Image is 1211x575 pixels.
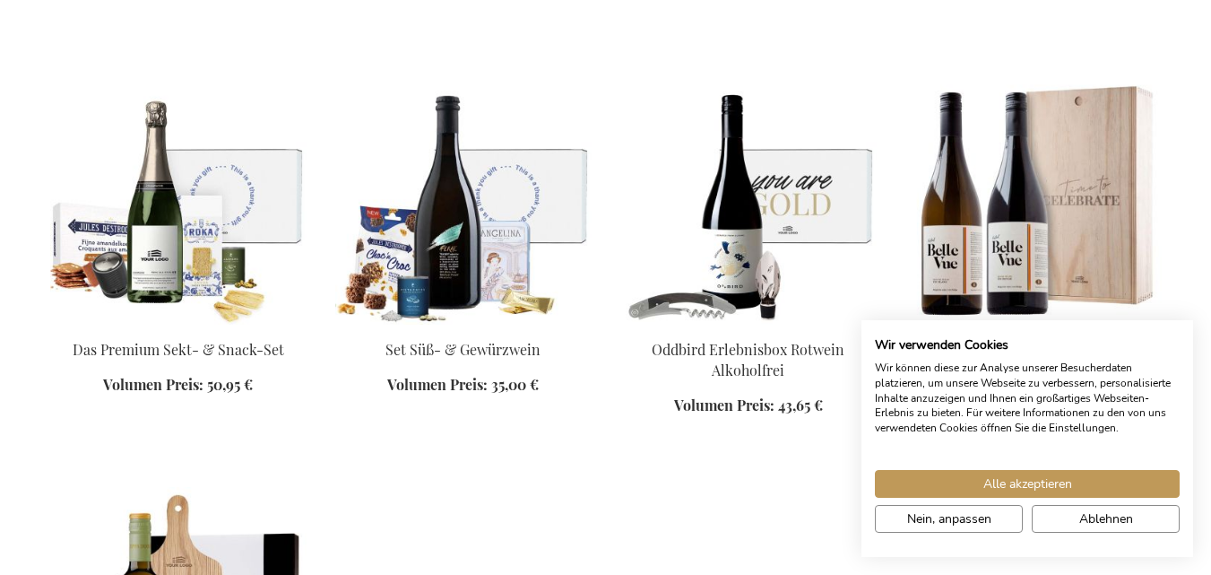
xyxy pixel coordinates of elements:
span: Volumen Preis: [103,375,203,394]
span: 50,95 € [207,375,253,394]
h2: Wir verwenden Cookies [875,337,1180,353]
img: The Premium Bubbles & Bites Set [50,74,307,325]
a: Sweet & Spiced Wine Set [335,318,592,335]
a: Oddbird Erlebnisbox Rotwein Alkoholfrei [652,340,844,379]
img: Sweet & Spiced Wine Set [335,74,592,325]
a: The Premium Bubbles & Bites Set [50,318,307,335]
a: Das Premium Sekt- & Snack-Set [73,340,284,359]
a: Belle Vue Belgischer Wein Duo [905,318,1162,335]
span: 43,65 € [778,396,823,414]
img: Oddbird Non-Alcoholic Red Wine Experience Box [620,74,877,325]
span: Nein, anpassen [907,510,991,528]
a: Volumen Preis: 50,95 € [103,375,253,396]
span: Volumen Preis: [674,396,774,414]
img: Belle Vue Belgischer Wein Duo [905,74,1162,325]
a: Volumen Preis: 43,65 € [674,396,823,416]
span: 35,00 € [491,375,539,394]
a: Set Süß- & Gewürzwein [385,340,541,359]
button: cookie Einstellungen anpassen [875,505,1023,533]
p: Wir können diese zur Analyse unserer Besucherdaten platzieren, um unsere Webseite zu verbessern, ... [875,361,1180,436]
button: Alle verweigern cookies [1032,505,1180,533]
button: Akzeptieren Sie alle cookies [875,470,1180,498]
span: Ablehnen [1079,510,1133,528]
span: Volumen Preis: [387,375,488,394]
span: Alle akzeptieren [983,475,1072,493]
a: Oddbird Non-Alcoholic Red Wine Experience Box [620,318,877,335]
a: Volumen Preis: 35,00 € [387,375,539,396]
